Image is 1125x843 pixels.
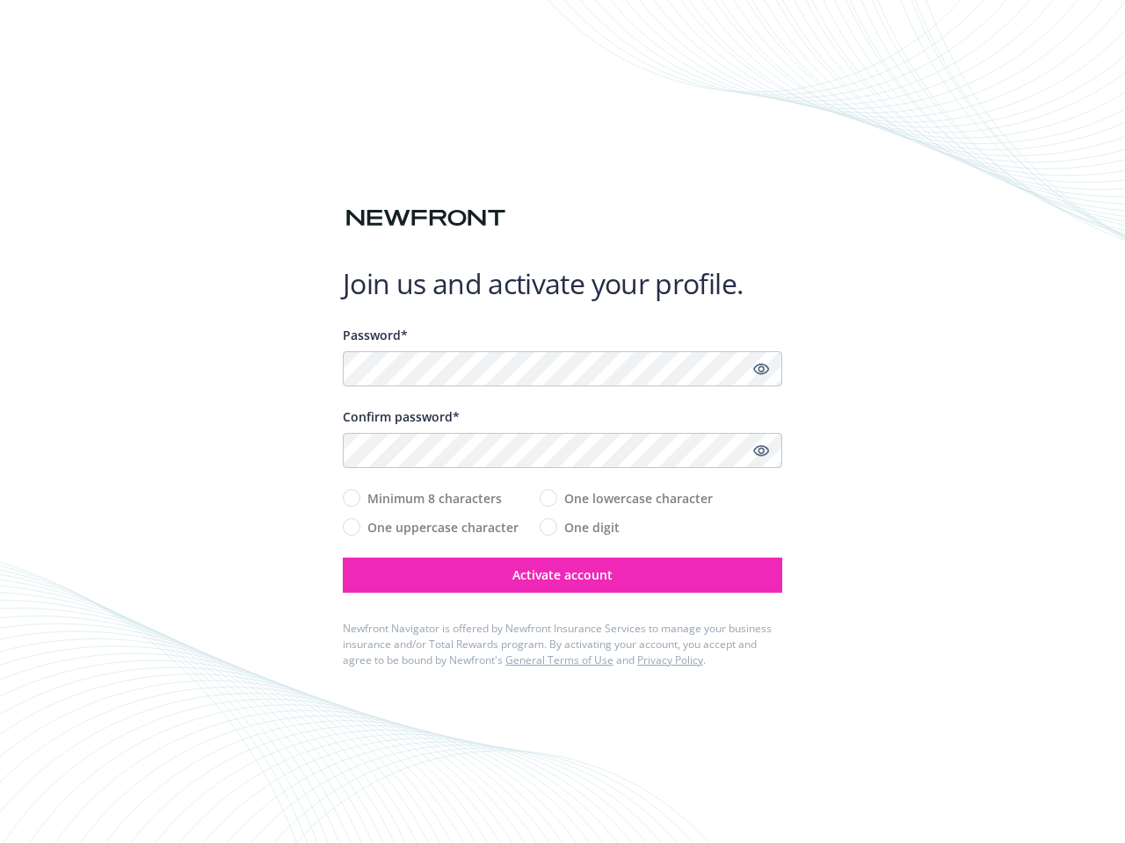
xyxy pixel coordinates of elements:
div: Newfront Navigator is offered by Newfront Insurance Services to manage your business insurance an... [343,621,782,668]
span: One digit [564,518,620,537]
h1: Join us and activate your profile. [343,266,782,301]
span: Activate account [512,566,613,583]
span: One uppercase character [367,518,519,537]
img: Newfront logo [343,203,509,234]
input: Enter a unique password... [343,351,782,386]
a: Show password [751,440,772,461]
a: Privacy Policy [637,652,703,667]
button: Activate account [343,558,782,593]
input: Confirm your unique password... [343,433,782,468]
a: General Terms of Use [505,652,613,667]
a: Show password [751,358,772,379]
span: One lowercase character [564,489,713,508]
span: Password* [343,327,408,343]
span: Minimum 8 characters [367,489,502,508]
span: Confirm password* [343,408,460,425]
